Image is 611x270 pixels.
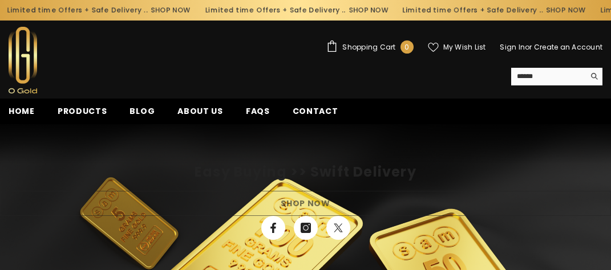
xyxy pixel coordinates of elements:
[177,105,223,117] span: About us
[166,105,234,124] a: About us
[534,42,602,52] a: Create an Account
[500,42,525,52] a: Sign In
[326,40,413,54] a: Shopping Cart
[547,4,586,17] a: SHOP NOW
[511,68,602,85] summary: Search
[293,105,338,117] span: Contact
[281,105,350,124] a: Contact
[234,105,281,124] a: FAQs
[246,105,270,117] span: FAQs
[198,1,396,19] div: Limited time Offers + Safe Delivery ..
[58,105,107,117] span: Products
[395,1,593,19] div: Limited time Offers + Safe Delivery ..
[9,105,35,117] span: Home
[130,105,155,117] span: Blog
[585,68,602,85] button: Search
[118,105,166,124] a: Blog
[349,4,389,17] a: SHOP NOW
[151,4,191,17] a: SHOP NOW
[404,41,409,54] span: 0
[525,42,532,52] span: or
[9,27,37,93] img: Ogold Shop
[46,105,119,124] a: Products
[342,44,395,51] span: Shopping Cart
[443,44,486,51] span: My Wish List
[428,42,486,52] a: My Wish List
